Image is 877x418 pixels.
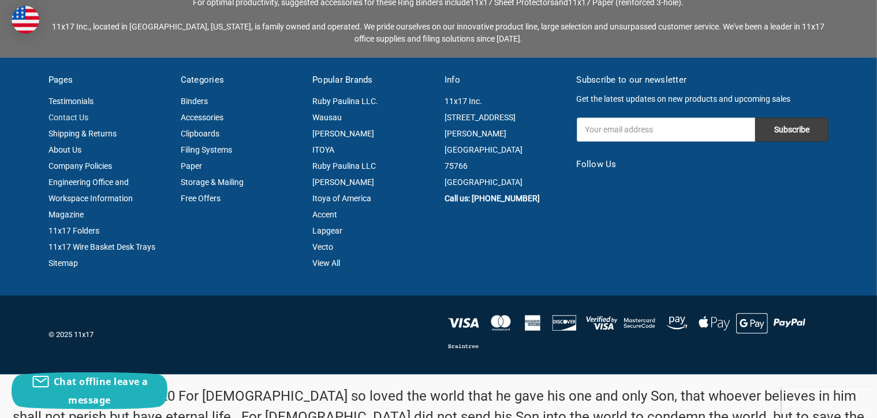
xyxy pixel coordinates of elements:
h5: Subscribe to our newsletter [577,73,829,87]
a: [PERSON_NAME] [312,177,374,187]
a: [PERSON_NAME] [312,129,374,138]
a: Engineering Office and Workspace Information Magazine [48,177,133,219]
h5: Info [445,73,565,87]
a: Lapgear [312,226,342,235]
h5: Follow Us [577,158,829,171]
a: Clipboards [181,129,219,138]
a: Testimonials [48,97,94,106]
a: Call us: [PHONE_NUMBER] [445,194,540,203]
a: 11x17 Wire Basket Desk Trays [48,242,155,251]
a: Company Policies [48,161,112,171]
a: ITOYA [312,145,334,154]
p: Get the latest updates on new products and upcoming sales [577,93,829,105]
a: Vecto [312,242,333,251]
h5: Pages [48,73,169,87]
a: View All [312,258,340,268]
iframe: Google Customer Reviews [782,387,877,418]
h5: Categories [181,73,301,87]
a: Ruby Paulina LLC. [312,97,378,106]
a: About Us [48,145,81,154]
a: Shipping & Returns [48,129,117,138]
address: 11x17 Inc. [STREET_ADDRESS][PERSON_NAME] [GEOGRAPHIC_DATA] 75766 [GEOGRAPHIC_DATA] [445,93,565,190]
a: Binders [181,97,208,106]
a: Contact Us [48,113,88,122]
a: Sitemap [48,258,78,268]
a: Itoya of America [312,194,371,203]
a: Wausau [312,113,342,122]
button: Chat offline leave a message [12,372,167,409]
p: © 2025 11x17 [48,329,432,341]
a: Storage & Mailing [181,177,244,187]
a: Paper [181,161,202,171]
input: Subscribe [755,117,829,142]
a: Filing Systems [181,145,232,154]
span: 11x17 Inc., located in [GEOGRAPHIC_DATA], [US_STATE], is family owned and operated. We pride ours... [53,22,825,43]
a: 11x17 Folders [48,226,99,235]
h5: Popular Brands [312,73,432,87]
a: Accessories [181,113,223,122]
input: Your email address [577,117,755,142]
span: Chat offline leave a message [54,375,148,406]
a: Free Offers [181,194,221,203]
a: Accent [312,210,337,219]
img: duty and tax information for United States [12,6,39,34]
a: Ruby Paulina LLC [312,161,376,171]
